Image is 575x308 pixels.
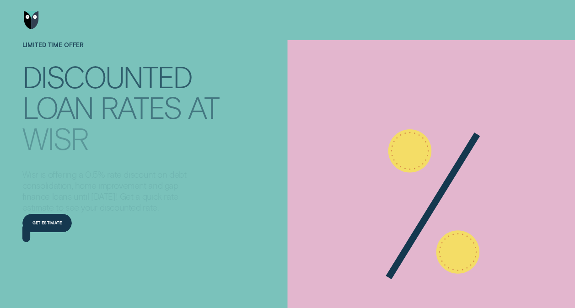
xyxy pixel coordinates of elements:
[100,93,181,122] div: rates
[22,62,192,90] div: Discounted
[22,93,93,122] div: loan
[22,124,88,153] div: Wisr
[24,11,39,29] img: Wisr
[22,42,219,60] h1: LIMITED TIME OFFER
[22,214,72,232] a: Get estimate
[188,93,219,122] div: at
[22,169,198,213] p: Wisr is offering a 0.5% rate discount on debt consolidation, home improvement and gap finance loa...
[22,59,219,143] h4: Discounted loan rates at Wisr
